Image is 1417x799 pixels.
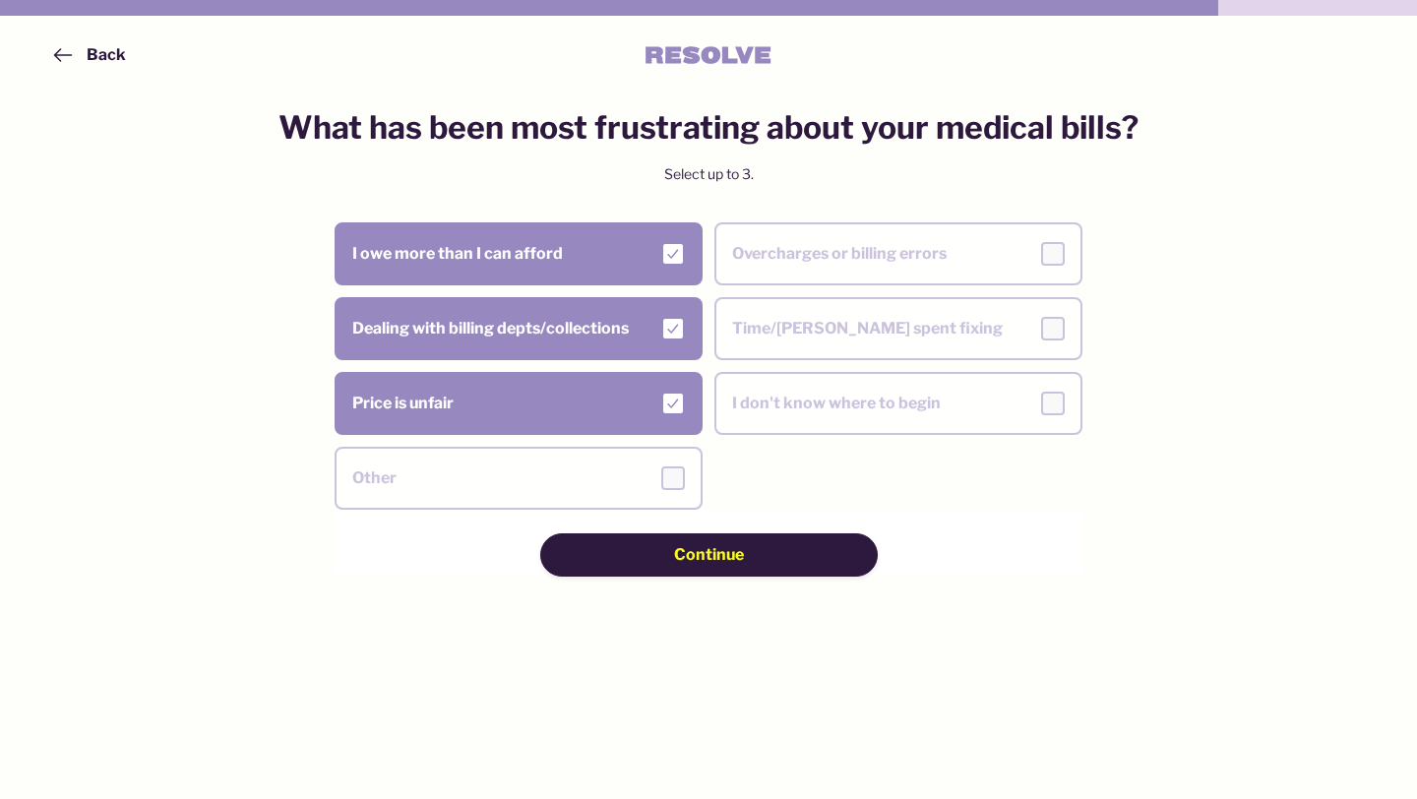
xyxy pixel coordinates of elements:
[664,164,754,184] div: Select up to 3.
[352,466,685,490] div: Other
[278,109,1139,147] h5: What has been most frustrating about your medical bills?
[732,242,1065,266] div: Overcharges or billing errors
[674,544,744,566] span: Continue
[540,533,878,577] button: Continue
[352,242,685,266] div: I owe more than I can afford
[49,43,126,67] button: Back
[87,44,126,66] div: Back
[352,392,685,415] div: Price is unfair
[732,392,1065,415] div: I don't know where to begin
[732,317,1065,340] div: Time/[PERSON_NAME] spent fixing
[352,317,685,340] div: Dealing with billing depts/collections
